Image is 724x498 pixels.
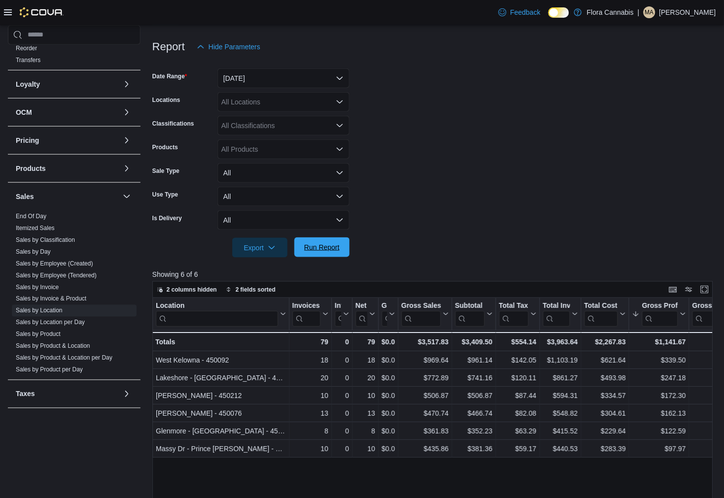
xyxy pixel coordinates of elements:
a: Feedback [495,2,544,22]
div: $548.82 [543,408,578,420]
div: $772.89 [401,372,449,384]
div: $283.39 [584,443,626,455]
div: $0.00 [382,408,395,420]
div: 13 [356,408,375,420]
div: $1,141.67 [632,336,686,348]
span: Sales by Employee (Tendered) [16,271,97,279]
a: Sales by Day [16,248,51,255]
div: $493.98 [584,372,626,384]
div: Massy Dr - Prince [PERSON_NAME] - 450075 [156,443,286,455]
button: Loyalty [121,78,133,90]
div: 0 [335,372,349,384]
div: $229.64 [584,426,626,437]
p: Flora Cannabis [587,6,634,18]
button: Open list of options [336,122,344,130]
div: Total Cost [584,301,618,311]
h3: Loyalty [16,79,40,89]
a: Sales by Product [16,331,61,337]
div: $466.74 [455,408,493,420]
div: $506.87 [455,390,493,402]
span: Sales by Product & Location per Day [16,354,112,362]
h3: OCM [16,107,32,117]
div: Gross Sales [401,301,441,311]
button: Subtotal [455,301,493,327]
a: Sales by Classification [16,236,75,243]
span: Sales by Product & Location [16,342,90,350]
span: MA [645,6,654,18]
div: 10 [292,390,328,402]
div: 0 [335,408,349,420]
h3: Products [16,163,46,173]
div: 10 [356,390,375,402]
h3: Report [152,41,185,53]
button: Products [16,163,119,173]
div: 0 [335,390,349,402]
h3: Pricing [16,135,39,145]
div: 20 [356,372,375,384]
span: Sales by Invoice [16,283,59,291]
div: $0.00 [382,355,395,366]
div: Location [156,301,278,327]
label: Use Type [152,191,178,199]
span: Reorder [16,44,37,52]
a: Sales by Product & Location [16,342,90,349]
div: $506.87 [401,390,449,402]
a: Sales by Location per Day [16,319,85,326]
div: $415.52 [543,426,578,437]
div: Net Sold [356,301,367,327]
div: 13 [292,408,328,420]
h3: Taxes [16,389,35,398]
div: [PERSON_NAME] - 450212 [156,390,286,402]
img: Cova [20,7,64,17]
button: OCM [16,107,119,117]
div: Total Invoiced [543,301,570,327]
span: Sales by Day [16,247,51,255]
div: Total Tax [499,301,529,311]
div: Total Invoiced [543,301,570,311]
button: Open list of options [336,98,344,106]
button: Gift Cards [382,301,395,327]
label: Sale Type [152,167,180,175]
button: Net Sold [356,301,375,327]
div: West Kelowna - 450092 [156,355,286,366]
button: Hide Parameters [193,37,264,57]
div: $3,409.50 [455,336,493,348]
span: Run Report [304,242,340,252]
div: Invoices Sold [292,301,320,327]
div: $435.86 [401,443,449,455]
div: 79 [292,336,328,348]
button: Total Cost [584,301,626,327]
button: Pricing [16,135,119,145]
button: Gross Profit [632,301,686,327]
a: Sales by Employee (Created) [16,260,93,266]
button: Loyalty [16,79,119,89]
div: $961.14 [455,355,493,366]
div: $142.05 [499,355,537,366]
div: $594.31 [543,390,578,402]
div: $361.83 [401,426,449,437]
div: $969.64 [401,355,449,366]
button: Products [121,162,133,174]
div: Invoices Ref [335,301,341,327]
label: Locations [152,96,181,104]
button: Export [232,238,288,258]
div: 0 [335,426,349,437]
span: Hide Parameters [209,42,260,52]
div: Location [156,301,278,311]
div: Lakeshore - [GEOGRAPHIC_DATA] - 450372 [156,372,286,384]
a: Transfers [16,56,40,63]
p: [PERSON_NAME] [659,6,716,18]
div: [PERSON_NAME] - 450076 [156,408,286,420]
div: 8 [292,426,328,437]
a: Sales by Product per Day [16,366,83,373]
button: 2 columns hidden [153,284,221,296]
button: Invoices Sold [292,301,328,327]
div: $334.57 [584,390,626,402]
div: $3,963.64 [543,336,578,348]
input: Dark Mode [548,7,569,18]
div: $554.14 [499,336,537,348]
div: $861.27 [543,372,578,384]
p: Showing 6 of 6 [152,269,719,279]
button: Run Report [294,237,350,257]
